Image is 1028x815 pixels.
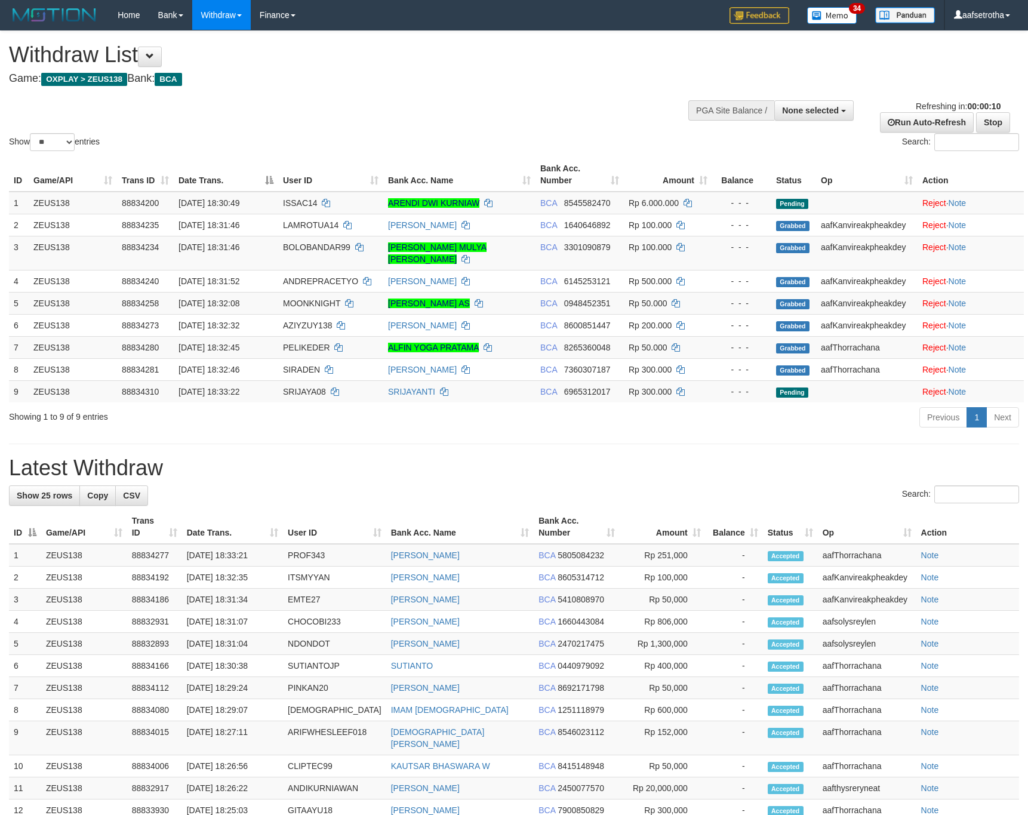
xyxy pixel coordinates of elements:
[918,214,1024,236] td: ·
[391,727,485,749] a: [DEMOGRAPHIC_DATA][PERSON_NAME]
[949,343,967,352] a: Note
[922,220,946,230] a: Reject
[9,133,100,151] label: Show entries
[9,380,29,402] td: 9
[283,321,332,330] span: AZIYZUY138
[283,589,386,611] td: EMTE27
[558,595,604,604] span: Copy 5410808970 to clipboard
[391,639,460,648] a: [PERSON_NAME]
[717,275,767,287] div: - - -
[564,299,611,308] span: Copy 0948452351 to clipboard
[629,365,672,374] span: Rp 300.000
[178,242,239,252] span: [DATE] 18:31:46
[967,102,1001,111] strong: 00:00:10
[29,236,117,270] td: ZEUS138
[538,661,555,671] span: BCA
[624,158,712,192] th: Amount: activate to sort column ascending
[538,617,555,626] span: BCA
[178,365,239,374] span: [DATE] 18:32:46
[9,270,29,292] td: 4
[717,342,767,353] div: - - -
[706,699,763,721] td: -
[776,299,810,309] span: Grabbed
[540,321,557,330] span: BCA
[620,655,706,677] td: Rp 400,000
[9,292,29,314] td: 5
[717,297,767,309] div: - - -
[919,407,967,428] a: Previous
[117,158,174,192] th: Trans ID: activate to sort column ascending
[921,661,939,671] a: Note
[29,292,117,314] td: ZEUS138
[178,321,239,330] span: [DATE] 18:32:32
[127,544,182,567] td: 88834277
[391,783,460,793] a: [PERSON_NAME]
[9,456,1019,480] h1: Latest Withdraw
[391,805,460,815] a: [PERSON_NAME]
[9,611,41,633] td: 4
[921,761,939,771] a: Note
[391,661,433,671] a: SUTIANTO
[918,270,1024,292] td: ·
[9,655,41,677] td: 6
[182,633,283,655] td: [DATE] 18:31:04
[880,112,974,133] a: Run Auto-Refresh
[922,242,946,252] a: Reject
[922,387,946,396] a: Reject
[620,589,706,611] td: Rp 50,000
[29,270,117,292] td: ZEUS138
[620,510,706,544] th: Amount: activate to sort column ascending
[388,276,457,286] a: [PERSON_NAME]
[122,387,159,396] span: 88834310
[558,617,604,626] span: Copy 1660443084 to clipboard
[182,655,283,677] td: [DATE] 18:30:38
[918,314,1024,336] td: ·
[564,220,611,230] span: Copy 1640646892 to clipboard
[127,633,182,655] td: 88832893
[558,683,604,693] span: Copy 8692171798 to clipboard
[127,510,182,544] th: Trans ID: activate to sort column ascending
[283,611,386,633] td: CHOCOBI233
[9,633,41,655] td: 5
[949,276,967,286] a: Note
[818,699,916,721] td: aafThorrachana
[706,611,763,633] td: -
[921,617,939,626] a: Note
[921,727,939,737] a: Note
[122,321,159,330] span: 88834273
[976,112,1010,133] a: Stop
[776,321,810,331] span: Grabbed
[776,365,810,376] span: Grabbed
[763,510,818,544] th: Status: activate to sort column ascending
[41,611,127,633] td: ZEUS138
[9,236,29,270] td: 3
[921,639,939,648] a: Note
[922,198,946,208] a: Reject
[918,358,1024,380] td: ·
[768,684,804,694] span: Accepted
[540,220,557,230] span: BCA
[9,314,29,336] td: 6
[115,485,148,506] a: CSV
[816,236,918,270] td: aafKanvireakpheakdey
[182,611,283,633] td: [DATE] 18:31:07
[818,677,916,699] td: aafThorrachana
[776,387,808,398] span: Pending
[182,544,283,567] td: [DATE] 18:33:21
[127,567,182,589] td: 88834192
[934,485,1019,503] input: Search:
[182,677,283,699] td: [DATE] 18:29:24
[620,611,706,633] td: Rp 806,000
[283,655,386,677] td: SUTIANTOJP
[629,220,672,230] span: Rp 100.000
[283,276,358,286] span: ANDREPRACETYO
[717,364,767,376] div: - - -
[388,321,457,330] a: [PERSON_NAME]
[768,662,804,672] span: Accepted
[41,589,127,611] td: ZEUS138
[30,133,75,151] select: Showentries
[771,158,816,192] th: Status
[918,158,1024,192] th: Action
[9,567,41,589] td: 2
[155,73,181,86] span: BCA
